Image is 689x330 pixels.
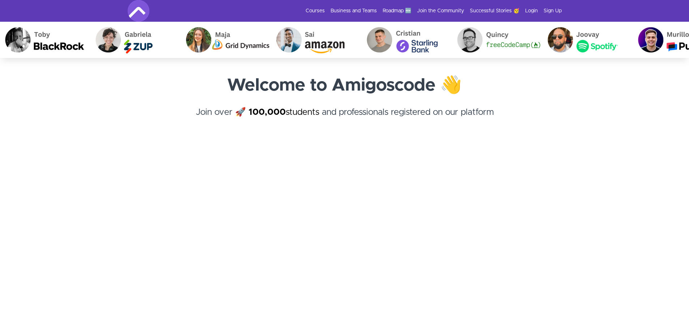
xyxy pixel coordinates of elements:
[248,108,319,117] a: 100,000students
[128,106,562,132] h4: Join over 🚀 and professionals registered on our platform
[450,22,541,58] img: Quincy
[306,7,325,14] a: Courses
[525,7,538,14] a: Login
[360,22,450,58] img: Cristian
[544,7,562,14] a: Sign Up
[331,7,377,14] a: Business and Teams
[179,22,269,58] img: Maja
[248,108,286,117] strong: 100,000
[383,7,411,14] a: Roadmap 🆕
[89,22,179,58] img: Gabriela
[541,22,631,58] img: Joovay
[269,22,360,58] img: Sai
[227,77,462,94] strong: Welcome to Amigoscode 👋
[417,7,464,14] a: Join the Community
[470,7,519,14] a: Successful Stories 🥳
